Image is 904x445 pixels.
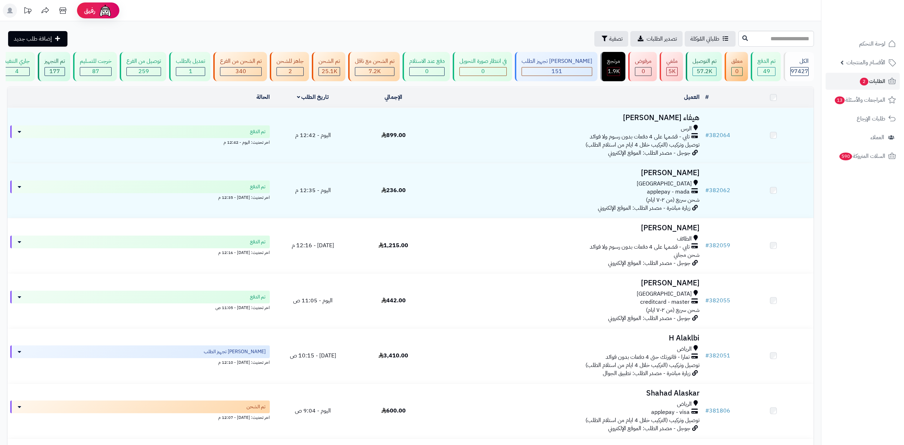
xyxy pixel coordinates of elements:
span: 340 [236,67,246,76]
div: 177 [45,67,65,76]
a: تم الشحن 25.1K [310,52,347,81]
span: 1 [189,67,192,76]
div: جاهز للشحن [276,57,304,65]
div: تم الدفع [757,57,775,65]
span: [PERSON_NAME] تجهيز الطلب [204,348,266,355]
div: 87 [80,67,111,76]
span: # [705,407,709,415]
span: تم الدفع [250,238,266,245]
div: تم الشحن [319,57,340,65]
div: تم التوصيل [692,57,716,65]
div: اخر تحديث: اليوم - 12:42 م [10,138,270,146]
div: 1855 [607,67,620,76]
span: تم الدفع [250,293,266,301]
a: #381806 [705,407,730,415]
button: تصفية [594,31,628,47]
span: 600.00 [381,407,406,415]
div: تعديل بالطلب [176,57,205,65]
div: توصيل من الفرع [126,57,161,65]
h3: هيفاء [PERSON_NAME] [436,114,699,122]
span: تابي - قسّمها على 4 دفعات بدون رسوم ولا فوائد [590,133,690,141]
a: معلق 0 [723,52,749,81]
span: تم الدفع [250,128,266,135]
span: 5K [668,67,676,76]
span: applepay - mada [647,188,690,196]
span: [DATE] - 12:16 م [292,241,334,250]
div: 1 [176,67,205,76]
div: مرفوض [635,57,652,65]
span: 0 [481,67,485,76]
div: 7222 [355,67,394,76]
a: في انتظار صورة التحويل 0 [451,52,513,81]
div: 57213 [693,67,716,76]
span: زيارة مباشرة - مصدر الطلب: الموقع الإلكتروني [598,204,690,212]
div: دفع عند الاستلام [409,57,445,65]
span: 1,215.00 [379,241,408,250]
span: # [705,131,709,140]
div: 259 [127,67,161,76]
span: # [705,351,709,360]
div: الكل [790,57,809,65]
a: العملاء [826,129,900,146]
div: 0 [460,67,506,76]
span: [GEOGRAPHIC_DATA] [637,180,692,188]
span: 13 [834,96,845,104]
div: اخر تحديث: [DATE] - 12:10 م [10,358,270,366]
span: 590 [839,152,852,160]
span: جوجل - مصدر الطلب: الموقع الإلكتروني [608,149,690,157]
div: تم الشحن من الفرع [220,57,262,65]
a: مرفوض 0 [627,52,658,81]
div: 5009 [667,67,677,76]
a: #382062 [705,186,730,195]
a: #382064 [705,131,730,140]
a: الطلبات2 [826,73,900,90]
span: الرياض [677,400,692,408]
a: تم التجهيز 177 [36,52,72,81]
div: معلق [731,57,743,65]
span: 442.00 [381,296,406,305]
span: تابي - قسّمها على 4 دفعات بدون رسوم ولا فوائد [590,243,690,251]
span: جوجل - مصدر الطلب: الموقع الإلكتروني [608,259,690,267]
a: العميل [684,93,700,101]
span: السلات المتروكة [839,151,885,161]
a: مرتجع 1.9K [599,52,627,81]
span: إضافة طلب جديد [14,35,52,43]
span: 49 [763,67,770,76]
span: 2 [289,67,292,76]
span: [DATE] - 10:15 ص [290,351,336,360]
span: المراجعات والأسئلة [834,95,885,105]
a: #382059 [705,241,730,250]
span: 1.9K [608,67,620,76]
a: تم التوصيل 57.2K [684,52,723,81]
div: في انتظار صورة التحويل [459,57,507,65]
span: تم الدفع [250,183,266,190]
span: العملاء [870,132,884,142]
a: لوحة التحكم [826,35,900,52]
span: طلباتي المُوكلة [690,35,719,43]
span: 4 [15,67,19,76]
a: تم الشحن مع ناقل 7.2K [347,52,401,81]
span: تصفية [609,35,623,43]
a: ملغي 5K [658,52,684,81]
span: توصيل وتركيب (التركيب خلال 4 ايام من استلام الطلب) [585,416,700,425]
div: 25058 [319,67,340,76]
div: 0 [732,67,742,76]
span: 2 [860,77,868,85]
span: # [705,296,709,305]
h3: [PERSON_NAME] [436,279,699,287]
span: توصيل وتركيب (التركيب خلال 4 ايام من استلام الطلب) [585,361,700,369]
h3: [PERSON_NAME] [436,224,699,232]
span: 3,410.00 [379,351,408,360]
span: شحن سريع (من ٢-٧ ايام) [646,196,700,204]
span: اليوم - 12:42 م [295,131,331,140]
h3: H Alaklbi [436,334,699,342]
a: تحديثات المنصة [19,4,36,19]
span: الرياض [677,345,692,353]
a: الحالة [256,93,270,101]
span: اليوم - 12:35 م [295,186,331,195]
h3: [PERSON_NAME] [436,169,699,177]
a: تعديل بالطلب 1 [168,52,212,81]
div: 340 [220,67,261,76]
a: تصدير الطلبات [630,31,683,47]
a: السلات المتروكة590 [826,148,900,165]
